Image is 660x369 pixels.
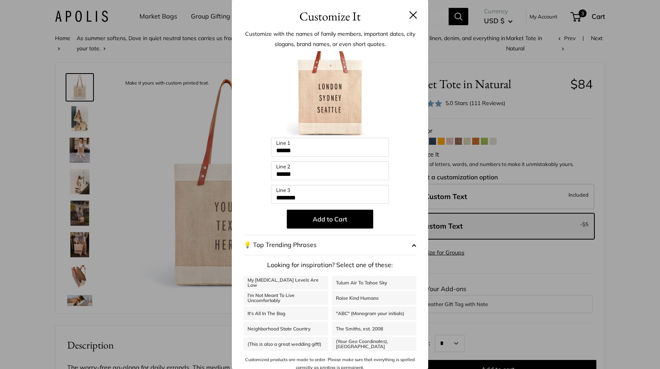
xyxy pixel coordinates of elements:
[6,339,84,363] iframe: Sign Up via Text for Offers
[287,51,373,138] img: customizer-prod
[332,291,416,305] a: Raise Kind Humans
[332,322,416,336] a: The Smiths, est. 2008
[287,210,373,229] button: Add to Cart
[244,291,328,305] a: I'm Not Meant To Live Uncomfortably
[332,306,416,320] a: "ABC" (Monogram your initials)
[244,322,328,336] a: Neighborhood State Country
[332,337,416,351] a: (Your Geo Coordinates), [GEOGRAPHIC_DATA]
[244,337,328,351] a: (This is also a great wedding gift!)
[244,7,416,26] h3: Customize It
[244,276,328,290] a: My [MEDICAL_DATA] Levels Are Low
[244,235,416,255] button: 💡 Top Trending Phrases
[244,306,328,320] a: It's All In The Bag
[244,259,416,271] p: Looking for inspiration? Select one of these:
[244,29,416,49] p: Customize with the names of family members, important dates, city slogans, brand names, or even s...
[332,276,416,290] a: Tulum Air To Tahoe Sky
